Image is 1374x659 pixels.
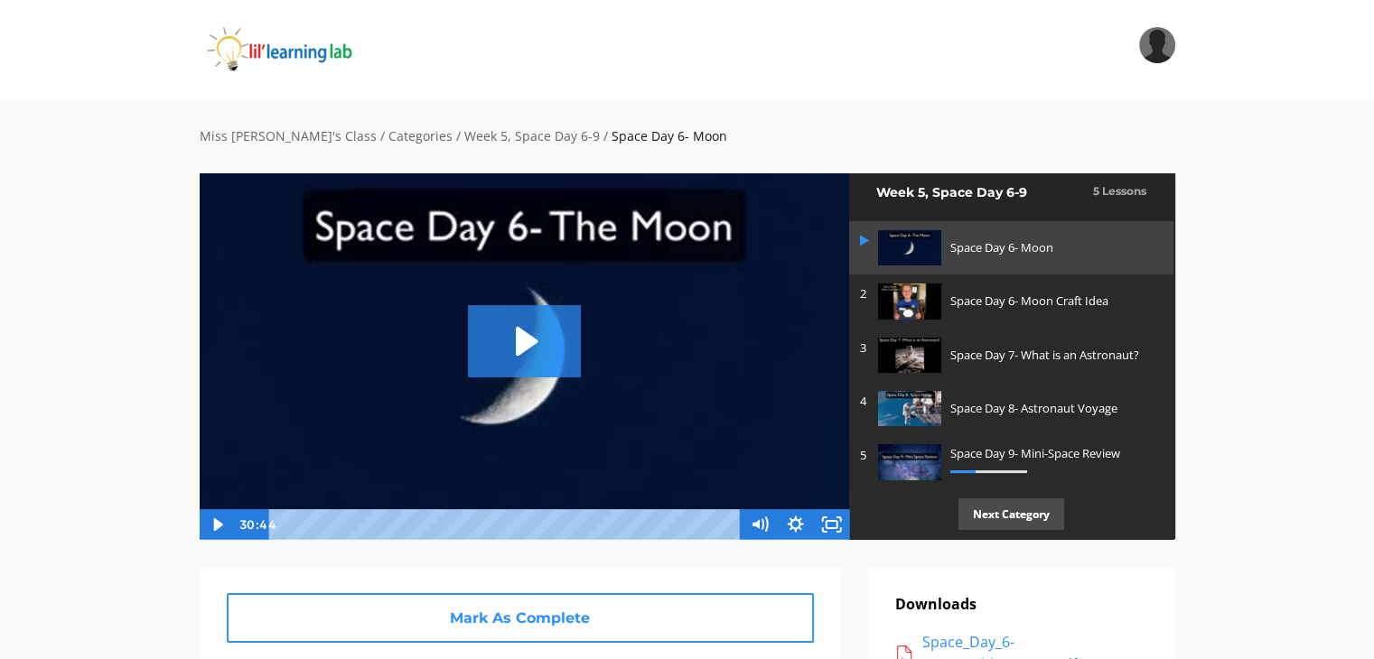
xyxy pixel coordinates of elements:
[282,509,733,540] div: Playbar
[860,284,869,303] p: 2
[860,446,869,465] p: 5
[200,27,406,72] img: iJObvVIsTmeLBah9dr2P_logo_360x80.png
[958,498,1064,530] p: Next Category
[876,182,1085,202] h2: Week 5, Space Day 6-9
[603,126,608,146] div: /
[895,593,1148,617] p: Downloads
[860,339,869,357] p: 3
[878,230,941,265] img: MtdRtjBfQqGTdNzR0zsQ_80109b742d35767e71ab9e87a9175dabdfd5338c.jpg
[1093,182,1146,200] h3: 5 Lessons
[849,221,1174,274] a: Space Day 6- Moon
[849,274,1174,328] a: 2 Space Day 6- Moon Craft Idea
[742,509,778,540] button: Mute
[388,127,453,144] a: Categories
[814,509,850,540] button: Fullscreen
[950,346,1154,365] p: Space Day 7- What is an Astronaut?
[778,509,814,540] button: Show settings menu
[849,382,1174,435] a: 4 Space Day 8- Astronaut Voyage
[612,126,727,146] div: Space Day 6- Moon
[950,238,1154,257] p: Space Day 6- Moon
[950,292,1154,311] p: Space Day 6- Moon Craft Idea
[878,444,941,479] img: vXtq9kCmSsKyGVlvPFi5_5dcc7463dafd60d807ba5531836748cb4051b16f.jpg
[849,489,1174,539] a: Next Category
[878,338,941,373] img: RrX1oTWQ3eG9iae4MhAk_275c55bb821dd4792cffdeb2d3278c5175bd672d.jpg
[849,329,1174,382] a: 3 Space Day 7- What is an Astronaut?
[227,593,814,643] a: Mark As Complete
[878,391,941,426] img: GJRkey3NRmf7dQNGkoPq_acb2117bc70ff80332c939b40b7c12dc2ad76be8.jpg
[950,444,1154,463] p: Space Day 9- Mini-Space Review
[878,283,941,319] img: crUKoREBSFeem2aXUejR_db63537266f84ed9171d607a047bbc4ddf9b4cac.jpg
[456,126,461,146] div: /
[464,127,600,144] a: Week 5, Space Day 6-9
[1139,27,1175,63] img: b69540b4e3c2b2a40aee966d5313ed02
[468,305,581,377] button: Play Video: sites/2147505858/video/zPn7p3GS06ygxwL93MK4_Space_Day_6-_The_Moon.mp4
[199,509,235,540] button: Play Video
[950,399,1154,418] p: Space Day 8- Astronaut Voyage
[380,126,385,146] div: /
[200,127,377,144] a: Miss [PERSON_NAME]'s Class
[849,435,1174,489] a: 5 Space Day 9- Mini-Space Review
[860,392,869,411] p: 4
